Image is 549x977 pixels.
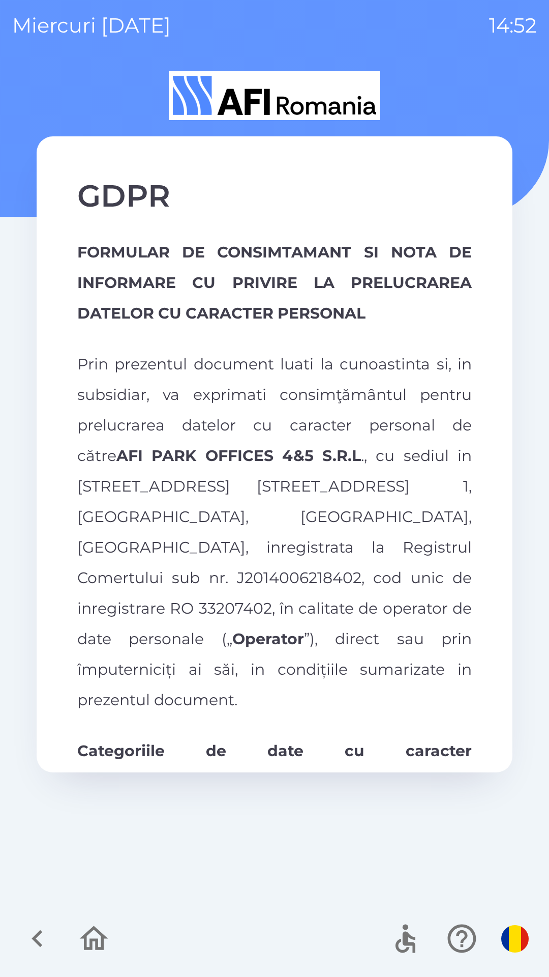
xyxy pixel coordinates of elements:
span: Prin prezentul document luati la cunoastinta si, in subsidiar, va exprimati consimţământul pentru... [77,355,472,709]
strong: Categoriile de date cu caracter personal [77,741,472,791]
strong: AFI PARK OFFICES 4&5 S.R.L [116,446,361,465]
strong: Operator [232,629,304,648]
img: ro flag [501,925,529,953]
strong: FORMULAR DE CONSIMTAMANT SI NOTA DE INFORMARE CU PRIVIRE LA PRELUCRAREA DATELOR CU CARACTER PERSONAL [77,243,472,323]
p: miercuri [DATE] [12,10,171,41]
img: Logo [37,71,512,120]
h2: GDPR [77,177,472,215]
p: 14:52 [489,10,537,41]
span: (denumite in continuare impreuna “ ”) care pot fi prelucrate sunt: [77,741,472,821]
